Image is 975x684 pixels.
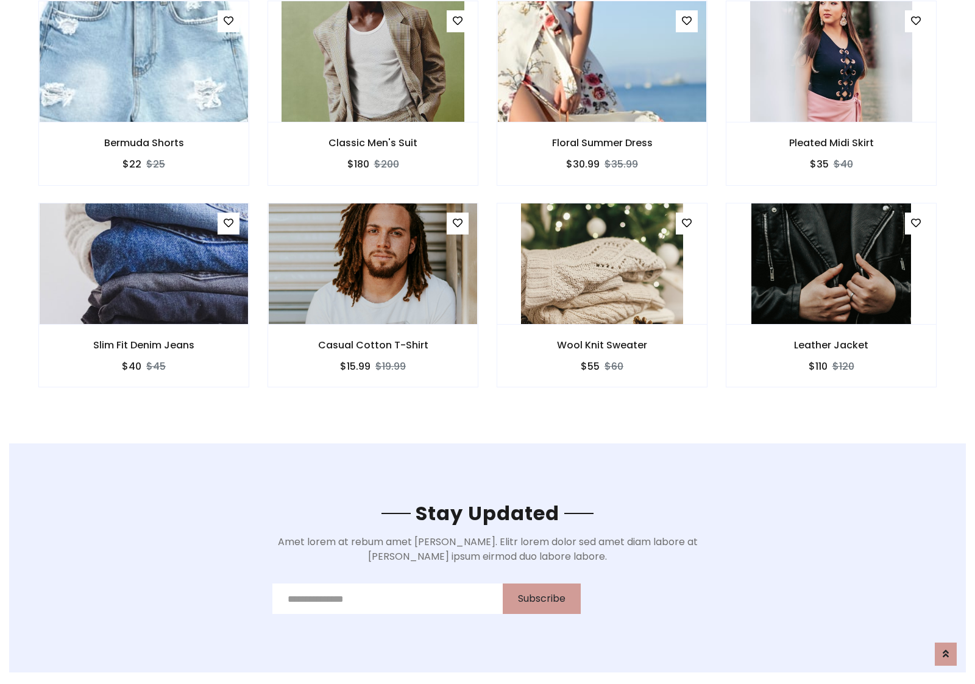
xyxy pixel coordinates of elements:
[581,361,600,372] h6: $55
[268,339,478,351] h6: Casual Cotton T-Shirt
[503,584,581,614] button: Subscribe
[566,158,600,170] h6: $30.99
[726,137,936,149] h6: Pleated Midi Skirt
[411,499,564,527] span: Stay Updated
[268,137,478,149] h6: Classic Men's Suit
[497,339,707,351] h6: Wool Knit Sweater
[146,359,166,373] del: $45
[39,339,249,351] h6: Slim Fit Denim Jeans
[122,158,141,170] h6: $22
[122,361,141,372] h6: $40
[272,535,703,564] p: Amet lorem at rebum amet [PERSON_NAME]. Elitr lorem dolor sed amet diam labore at [PERSON_NAME] i...
[374,157,399,171] del: $200
[832,359,854,373] del: $120
[726,339,936,351] h6: Leather Jacket
[39,137,249,149] h6: Bermuda Shorts
[604,157,638,171] del: $35.99
[340,361,370,372] h6: $15.99
[146,157,165,171] del: $25
[834,157,853,171] del: $40
[347,158,369,170] h6: $180
[604,359,623,373] del: $60
[497,137,707,149] h6: Floral Summer Dress
[809,361,828,372] h6: $110
[375,359,406,373] del: $19.99
[810,158,829,170] h6: $35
